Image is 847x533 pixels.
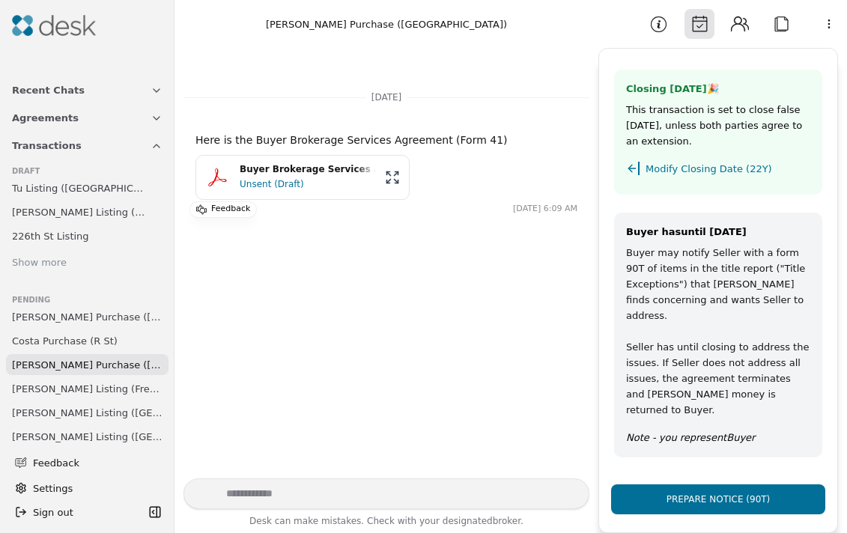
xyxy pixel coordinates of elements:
[12,165,163,177] div: Draft
[240,177,376,192] div: Unsent (Draft)
[12,309,163,325] span: [PERSON_NAME] Purchase ([GEOGRAPHIC_DATA])
[33,455,154,471] span: Feedback
[12,110,79,126] span: Agreements
[626,102,810,149] p: This transaction is set to close false [DATE], unless both parties agree to an extension.
[12,138,82,153] span: Transactions
[3,76,171,104] button: Recent Chats
[183,514,589,533] div: Desk can make mistakes. Check with your broker.
[513,203,577,216] time: [DATE] 6:09 AM
[195,155,410,200] button: Buyer Brokerage Services Agreement - [STREET_ADDRESS]pdfUnsent (Draft)
[12,228,89,244] span: 226th St Listing
[626,245,810,418] div: Buyer may notify Seller with a form 90T of items in the title report ("Title Exceptions") that [P...
[183,478,589,509] textarea: Write your prompt here
[12,429,163,445] span: [PERSON_NAME] Listing ([GEOGRAPHIC_DATA])
[6,449,163,476] button: Feedback
[211,202,250,217] p: Feedback
[3,132,171,159] button: Transactions
[240,162,376,177] div: Buyer Brokerage Services Agreement - [STREET_ADDRESS]pdf
[12,82,85,98] span: Recent Chats
[33,481,73,496] span: Settings
[9,500,145,524] button: Sign out
[611,484,825,514] button: Prepare Notice (90T)
[12,405,163,421] span: [PERSON_NAME] Listing ([GEOGRAPHIC_DATA])
[646,161,772,177] span: Modify Closing Date (22Y)
[9,476,166,500] button: Settings
[12,180,148,196] span: Tu Listing ([GEOGRAPHIC_DATA])
[12,357,163,373] span: [PERSON_NAME] Purchase ([GEOGRAPHIC_DATA])
[443,516,493,526] span: designated
[12,294,163,306] div: Pending
[266,16,507,32] div: [PERSON_NAME] Purchase ([GEOGRAPHIC_DATA])
[626,82,810,102] h3: Closing [DATE] 🎉
[12,333,118,349] span: Costa Purchase (R St)
[626,430,810,445] p: Note - you represent Buyer
[365,90,408,105] span: [DATE]
[626,149,810,183] button: Modify Closing Date (22Y)
[195,132,577,149] div: Here is the Buyer Brokerage Services Agreement (Form 41)
[12,381,163,397] span: [PERSON_NAME] Listing (French Loop)
[33,505,73,520] span: Sign out
[12,255,67,271] div: Show more
[12,15,96,36] img: Desk
[12,204,148,220] span: [PERSON_NAME] Listing ([GEOGRAPHIC_DATA])
[3,104,171,132] button: Agreements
